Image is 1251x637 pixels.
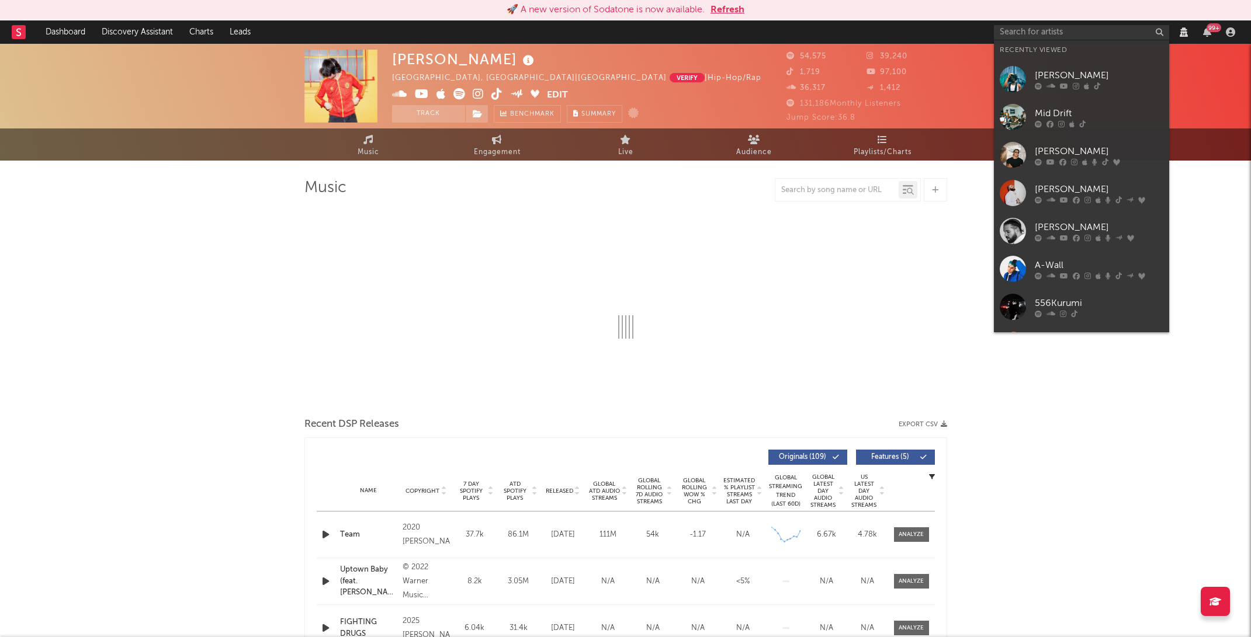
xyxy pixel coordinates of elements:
[618,145,633,159] span: Live
[994,288,1169,326] a: 556Kurumi
[546,488,573,495] span: Released
[786,100,901,107] span: 131,186 Monthly Listeners
[850,622,885,634] div: N/A
[633,529,673,541] div: 54k
[633,576,673,587] div: N/A
[221,20,259,44] a: Leads
[1203,27,1211,37] button: 99+
[899,421,947,428] button: Export CSV
[854,145,912,159] span: Playlists/Charts
[994,25,1169,40] input: Search for artists
[543,576,583,587] div: [DATE]
[994,212,1169,250] a: [PERSON_NAME]
[1035,144,1163,158] div: [PERSON_NAME]
[723,622,763,634] div: N/A
[1035,68,1163,82] div: [PERSON_NAME]
[850,529,885,541] div: 4.78k
[994,174,1169,212] a: [PERSON_NAME]
[500,622,538,634] div: 31.4k
[456,481,487,502] span: 7 Day Spotify Plays
[340,529,397,541] a: Team
[403,521,450,549] div: 2020 [PERSON_NAME]
[358,145,379,159] span: Music
[392,71,788,85] div: [GEOGRAPHIC_DATA], [GEOGRAPHIC_DATA] | [GEOGRAPHIC_DATA] | Hip-Hop/Rap
[1035,182,1163,196] div: [PERSON_NAME]
[786,84,826,92] span: 36,317
[181,20,221,44] a: Charts
[768,474,803,509] div: Global Streaming Trend (Last 60D)
[93,20,181,44] a: Discovery Assistant
[562,128,690,161] a: Live
[736,145,772,159] span: Audience
[776,454,830,461] span: Originals ( 109 )
[403,561,450,603] div: © 2022 Warner Music Finland
[994,326,1169,364] a: Sons of Legion
[633,477,666,505] span: Global Rolling 7D Audio Streams
[994,60,1169,98] a: [PERSON_NAME]
[500,481,531,502] span: ATD Spotify Plays
[850,474,878,509] span: US Latest Day Audio Streams
[340,564,397,598] a: Uptown Baby (feat. [PERSON_NAME], Averagekidluke, [PERSON_NAME])
[809,529,844,541] div: 6.67k
[588,529,628,541] div: 111M
[581,111,616,117] span: Summary
[711,3,744,17] button: Refresh
[433,128,562,161] a: Engagement
[786,53,826,60] span: 54,575
[775,186,899,195] input: Search by song name or URL
[1000,43,1163,57] div: Recently Viewed
[392,105,465,123] button: Track
[867,68,907,76] span: 97,100
[1035,296,1163,310] div: 556Kurumi
[809,622,844,634] div: N/A
[1035,258,1163,272] div: A-Wall
[1207,23,1221,32] div: 99 +
[850,576,885,587] div: N/A
[500,529,538,541] div: 86.1M
[1035,220,1163,234] div: [PERSON_NAME]
[543,622,583,634] div: [DATE]
[392,50,537,69] div: [PERSON_NAME]
[864,454,917,461] span: Features ( 5 )
[507,3,705,17] div: 🚀 A new version of Sodatone is now available.
[856,450,935,465] button: Features(5)
[819,128,947,161] a: Playlists/Charts
[406,488,439,495] span: Copyright
[723,576,763,587] div: <5%
[304,128,433,161] a: Music
[678,622,718,634] div: N/A
[547,88,568,103] button: Edit
[567,105,622,123] button: Summary
[994,136,1169,174] a: [PERSON_NAME]
[588,622,628,634] div: N/A
[867,53,907,60] span: 39,240
[543,529,583,541] div: [DATE]
[867,84,900,92] span: 1,412
[588,576,628,587] div: N/A
[678,576,718,587] div: N/A
[994,98,1169,136] a: Mid Drift
[786,68,820,76] span: 1,719
[786,114,855,121] span: Jump Score: 36.8
[723,477,756,505] span: Estimated % Playlist Streams Last Day
[809,474,837,509] span: Global Latest Day Audio Streams
[37,20,93,44] a: Dashboard
[456,622,494,634] div: 6.04k
[500,576,538,587] div: 3.05M
[588,481,621,502] span: Global ATD Audio Streams
[670,73,705,82] button: Verify
[678,529,718,541] div: -1.17
[690,128,819,161] a: Audience
[456,529,494,541] div: 37.7k
[510,107,555,121] span: Benchmark
[723,529,763,541] div: N/A
[678,477,711,505] span: Global Rolling WoW % Chg
[809,576,844,587] div: N/A
[474,145,521,159] span: Engagement
[340,486,397,495] div: Name
[994,250,1169,288] a: A-Wall
[768,450,847,465] button: Originals(109)
[633,622,673,634] div: N/A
